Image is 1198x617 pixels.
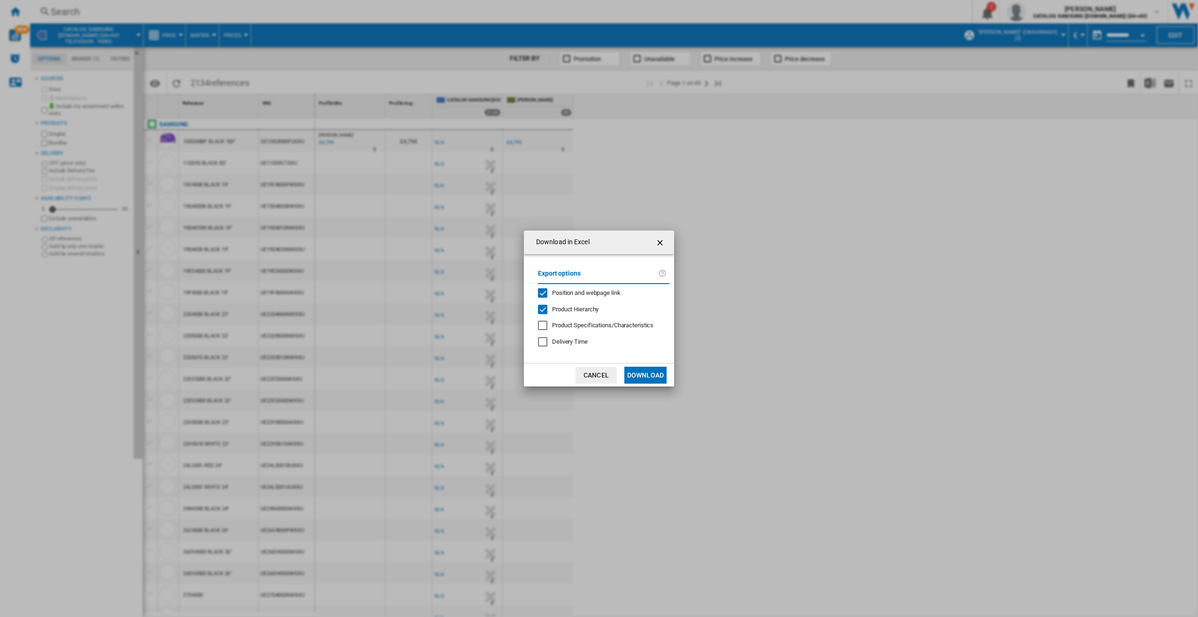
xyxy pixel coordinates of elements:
[538,289,662,298] md-checkbox: Position and webpage link
[538,338,669,347] md-checkbox: Delivery Time
[538,268,658,285] label: Export options
[552,321,653,330] div: Only applies to Category View
[552,289,621,296] span: Position and webpage link
[624,367,667,384] button: Download
[552,338,588,345] span: Delivery Time
[552,306,599,313] span: Product Hierarchy
[652,233,670,252] button: getI18NText('BUTTONS.CLOSE_DIALOG')
[576,367,617,384] button: Cancel
[538,305,662,314] md-checkbox: Product Hierarchy
[655,237,667,248] ng-md-icon: getI18NText('BUTTONS.CLOSE_DIALOG')
[552,322,653,329] span: Product Specifications/Characteristics
[531,238,590,247] h4: Download in Excel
